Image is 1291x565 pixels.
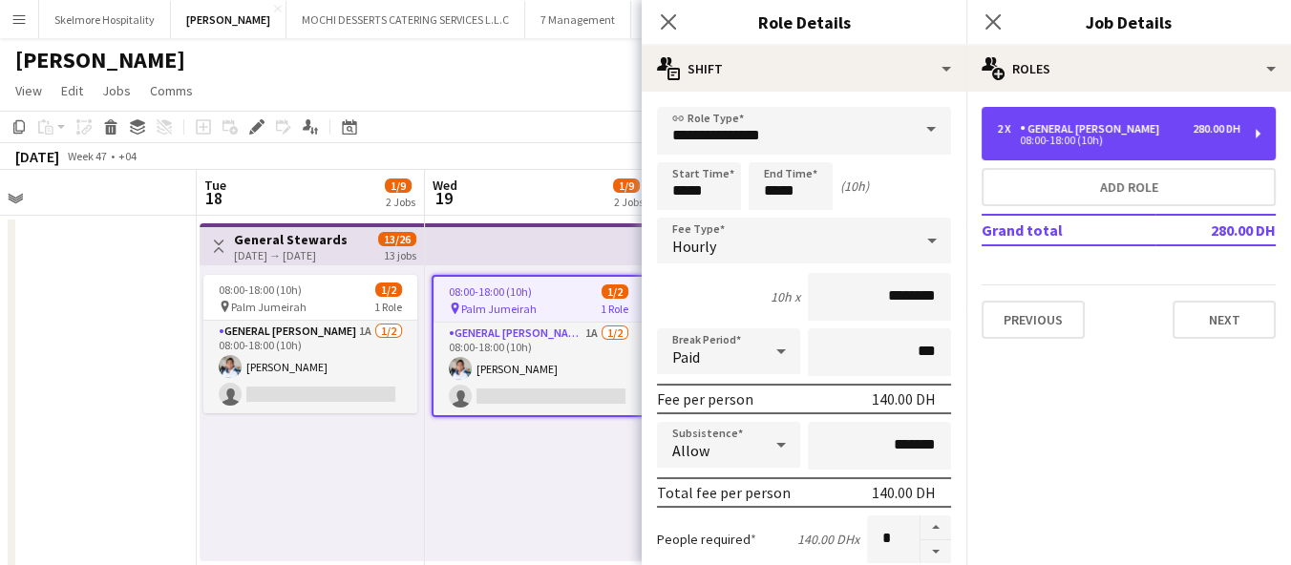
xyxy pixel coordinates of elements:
button: Decrease [921,540,951,564]
span: Week 47 [63,149,111,163]
div: 2 Jobs [386,195,415,209]
button: MOCHI DESSERTS CATERING SERVICES L.L.C [286,1,525,38]
app-card-role: General [PERSON_NAME]1A1/208:00-18:00 (10h)[PERSON_NAME] [434,323,644,415]
div: +04 [118,149,137,163]
div: Shift [642,46,966,92]
button: Increase [921,515,951,540]
div: 10h x [771,288,800,305]
span: 1 Role [601,302,628,316]
div: Total fee per person [657,483,791,502]
span: 19 [430,187,457,209]
span: Edit [61,82,83,99]
span: 1/9 [385,178,412,193]
div: 140.00 DH [872,389,936,408]
span: 18 [201,187,226,209]
div: 13 jobs [384,246,416,262]
div: Roles [966,46,1291,92]
button: Adhoc (One Off Jobs) [631,1,766,38]
app-job-card: 08:00-18:00 (10h)1/2 Palm Jumeirah1 RoleGeneral [PERSON_NAME]1A1/208:00-18:00 (10h)[PERSON_NAME] [203,275,417,413]
a: Comms [142,78,201,103]
td: 280.00 DH [1155,215,1276,245]
span: 13/26 [378,232,416,246]
div: Fee per person [657,389,753,408]
a: Edit [53,78,91,103]
h3: Job Details [966,10,1291,34]
div: [DATE] [15,147,59,166]
div: 280.00 DH [1193,122,1240,136]
div: 140.00 DH x [797,531,859,548]
app-job-card: 08:00-18:00 (10h)1/2 Palm Jumeirah1 RoleGeneral [PERSON_NAME]1A1/208:00-18:00 (10h)[PERSON_NAME] [432,275,645,417]
span: Comms [150,82,193,99]
div: General [PERSON_NAME] [1020,122,1167,136]
a: Jobs [95,78,138,103]
span: Hourly [672,237,716,256]
div: (10h) [840,178,869,195]
app-card-role: General [PERSON_NAME]1A1/208:00-18:00 (10h)[PERSON_NAME] [203,321,417,413]
span: Jobs [102,82,131,99]
h3: General Stewards [234,231,348,248]
span: Paid [672,347,700,366]
button: Previous [982,301,1085,339]
span: 1/9 [613,178,640,193]
span: Allow [672,441,709,460]
span: 1 Role [374,300,402,314]
div: 140.00 DH [872,483,936,502]
h3: Role Details [642,10,966,34]
button: Next [1173,301,1276,339]
h1: [PERSON_NAME] [15,46,185,74]
span: Palm Jumeirah [461,302,537,316]
button: Add role [982,168,1276,206]
span: 1/2 [375,282,402,297]
a: View [8,78,50,103]
div: 2 x [997,122,1020,136]
div: [DATE] → [DATE] [234,248,348,262]
span: Tue [204,177,226,194]
button: [PERSON_NAME] [171,1,286,38]
td: Grand total [982,215,1155,245]
span: Palm Jumeirah [231,300,307,314]
span: View [15,82,42,99]
button: 7 Management [525,1,631,38]
span: 08:00-18:00 (10h) [449,284,532,299]
span: 1/2 [602,284,628,299]
span: 08:00-18:00 (10h) [219,282,302,297]
div: 2 Jobs [614,195,644,209]
button: Skelmore Hospitality [39,1,171,38]
span: Wed [433,177,457,194]
div: 08:00-18:00 (10h) [997,136,1240,145]
label: People required [657,531,756,548]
